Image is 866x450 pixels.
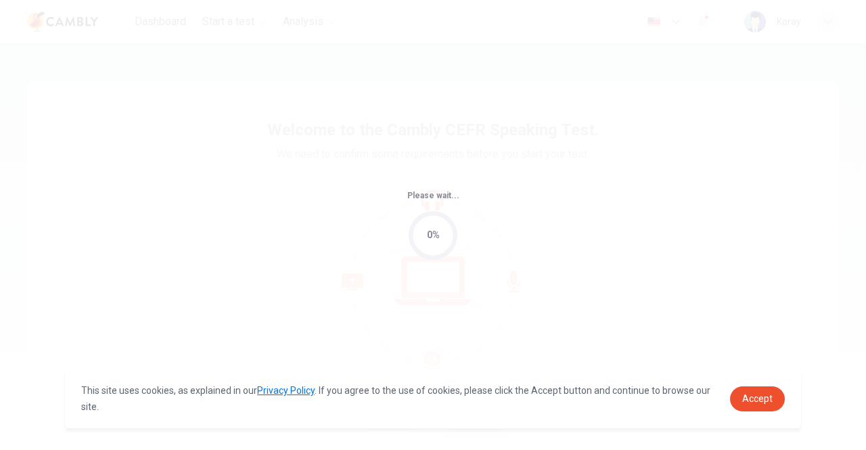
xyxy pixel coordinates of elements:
[742,393,773,404] span: Accept
[730,386,785,411] a: dismiss cookie message
[257,385,315,396] a: Privacy Policy
[81,385,710,412] span: This site uses cookies, as explained in our . If you agree to the use of cookies, please click th...
[427,227,440,243] div: 0%
[65,369,801,428] div: cookieconsent
[407,191,459,200] span: Please wait...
